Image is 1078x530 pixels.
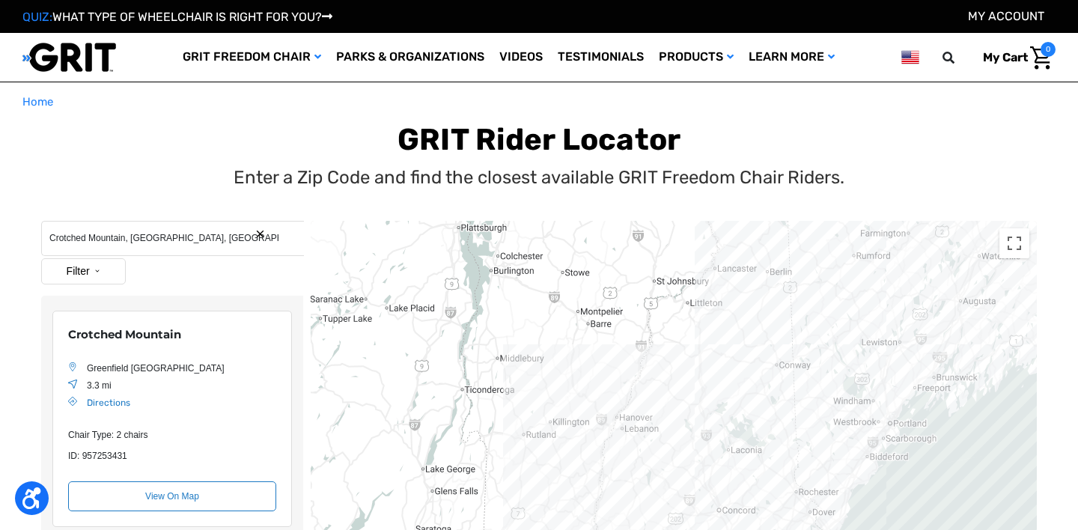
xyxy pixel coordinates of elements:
a: QUIZ:WHAT TYPE OF WHEELCHAIR IS RIGHT FOR YOU? [22,10,332,24]
button: Search Reset [255,228,266,240]
a: GRIT Freedom Chair [175,33,329,82]
div: Location Address [87,362,276,375]
div: View on the map: 'Crotched Mountain' [68,481,276,511]
a: Videos [492,33,550,82]
button: Toggle fullscreen view [999,228,1029,258]
div: Location Distance [87,379,276,392]
div: Location Name [68,326,276,344]
img: Cart [1030,46,1052,70]
a: Account [968,9,1044,23]
b: GRIT Rider Locator [398,122,681,157]
a: Products [651,33,741,82]
input: Search [949,42,972,73]
a: Cart with 0 items [972,42,1056,73]
iframe: Tidio Chat [874,433,1071,504]
a: Learn More [741,33,842,82]
input: Search [41,221,304,256]
a: Location Directions URL, Opens in a New Window [87,397,130,408]
a: Home [22,94,53,111]
div: Crotched Mountain, Greenfield NH [52,311,292,528]
nav: Breadcrumb [22,94,1056,111]
span: QUIZ: [22,10,52,24]
a: Testimonials [550,33,651,82]
span: Home [22,95,53,109]
p: Enter a Zip Code and find the closest available GRIT Freedom Chair Riders. [234,164,844,191]
span: 0 [1041,42,1056,57]
a: Parks & Organizations [329,33,492,82]
img: GRIT All-Terrain Wheelchair and Mobility Equipment [22,42,116,73]
div: custom-field [68,428,276,442]
div: custom-field [68,449,276,463]
img: us.png [901,48,919,67]
button: Filter Results [41,258,126,284]
span: My Cart [983,50,1028,64]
